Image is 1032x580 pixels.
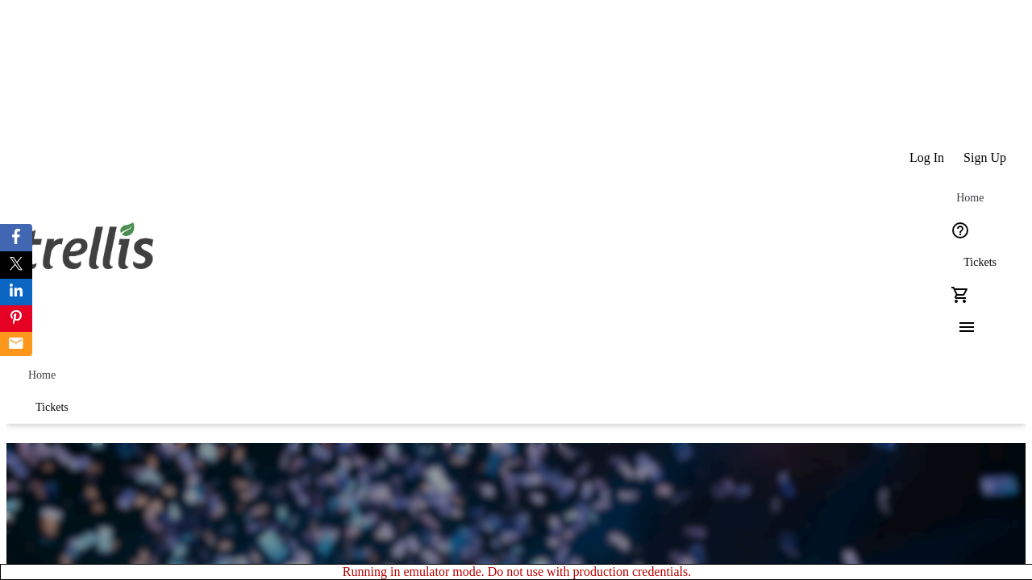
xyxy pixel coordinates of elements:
a: Tickets [944,246,1016,279]
span: Home [956,192,984,205]
button: Log In [900,142,954,174]
span: Tickets [963,256,997,269]
span: Log In [909,151,944,165]
span: Tickets [35,401,69,414]
span: Home [28,369,56,382]
button: Menu [944,311,976,343]
span: Sign Up [963,151,1006,165]
button: Cart [944,279,976,311]
img: Orient E2E Organization JjRgeml4N5's Logo [16,205,160,285]
button: Help [944,214,976,246]
a: Tickets [16,391,88,424]
a: Home [944,182,996,214]
button: Sign Up [954,142,1016,174]
a: Home [16,359,68,391]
